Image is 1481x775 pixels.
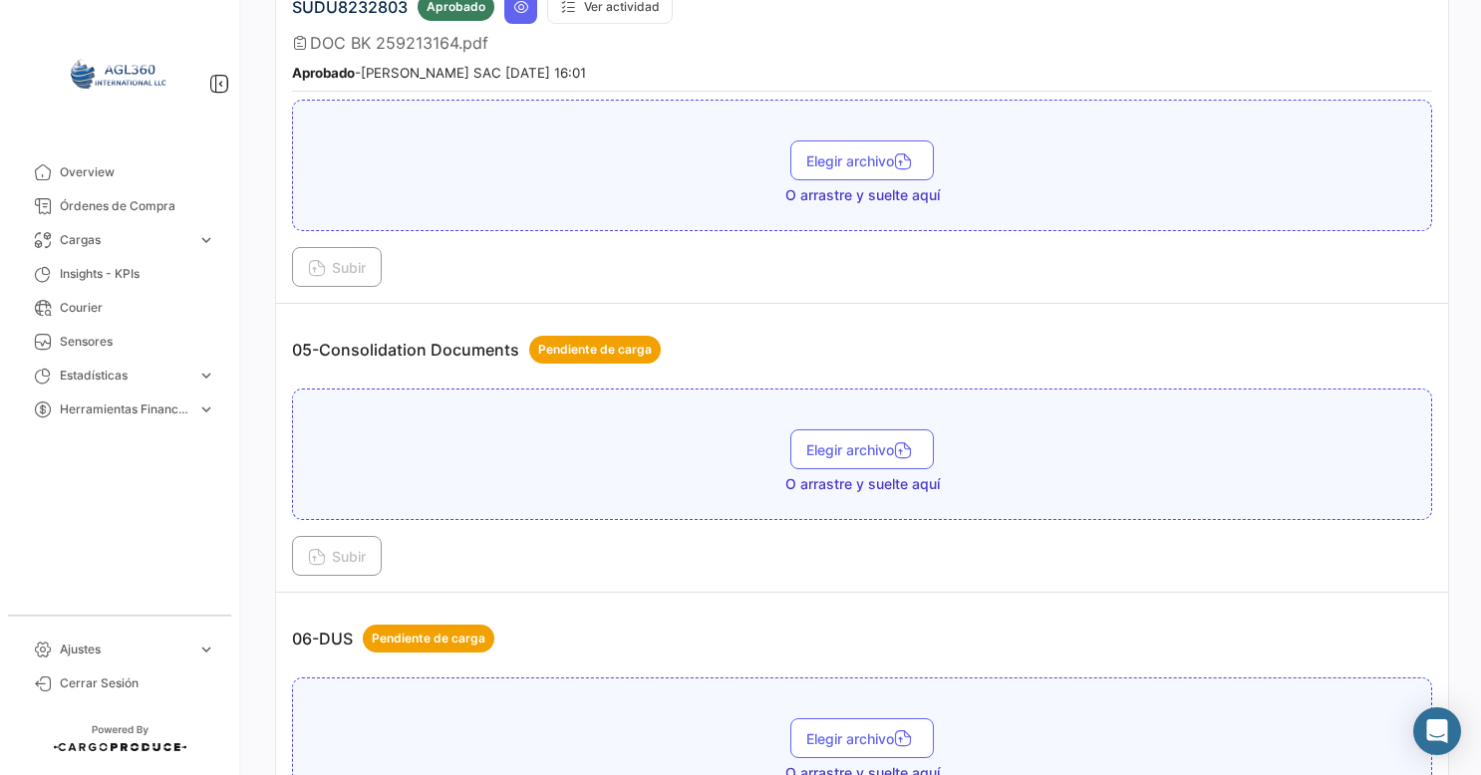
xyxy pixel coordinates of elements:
[16,257,223,291] a: Insights - KPIs
[16,155,223,189] a: Overview
[790,718,934,758] button: Elegir archivo
[538,341,652,359] span: Pendiente de carga
[197,641,215,658] span: expand_more
[60,197,215,215] span: Órdenes de Compra
[292,536,382,576] button: Subir
[292,336,661,364] p: 05-Consolidation Documents
[16,325,223,359] a: Sensores
[785,474,940,494] span: O arrastre y suelte aquí
[292,625,494,652] p: 06-DUS
[60,333,215,351] span: Sensores
[197,231,215,249] span: expand_more
[197,400,215,418] span: expand_more
[16,291,223,325] a: Courier
[60,265,215,283] span: Insights - KPIs
[60,367,189,385] span: Estadísticas
[790,429,934,469] button: Elegir archivo
[60,641,189,658] span: Ajustes
[310,33,488,53] span: DOC BK 259213164.pdf
[785,185,940,205] span: O arrastre y suelte aquí
[806,730,918,747] span: Elegir archivo
[292,65,586,81] small: - [PERSON_NAME] SAC [DATE] 16:01
[292,65,355,81] b: Aprobado
[16,189,223,223] a: Órdenes de Compra
[1413,707,1461,755] div: Abrir Intercom Messenger
[60,231,189,249] span: Cargas
[197,367,215,385] span: expand_more
[60,400,189,418] span: Herramientas Financieras
[70,24,169,124] img: 64a6efb6-309f-488a-b1f1-3442125ebd42.png
[292,247,382,287] button: Subir
[308,548,366,565] span: Subir
[60,299,215,317] span: Courier
[372,630,485,647] span: Pendiente de carga
[806,441,918,458] span: Elegir archivo
[60,674,215,692] span: Cerrar Sesión
[790,140,934,180] button: Elegir archivo
[806,152,918,169] span: Elegir archivo
[308,259,366,276] span: Subir
[60,163,215,181] span: Overview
